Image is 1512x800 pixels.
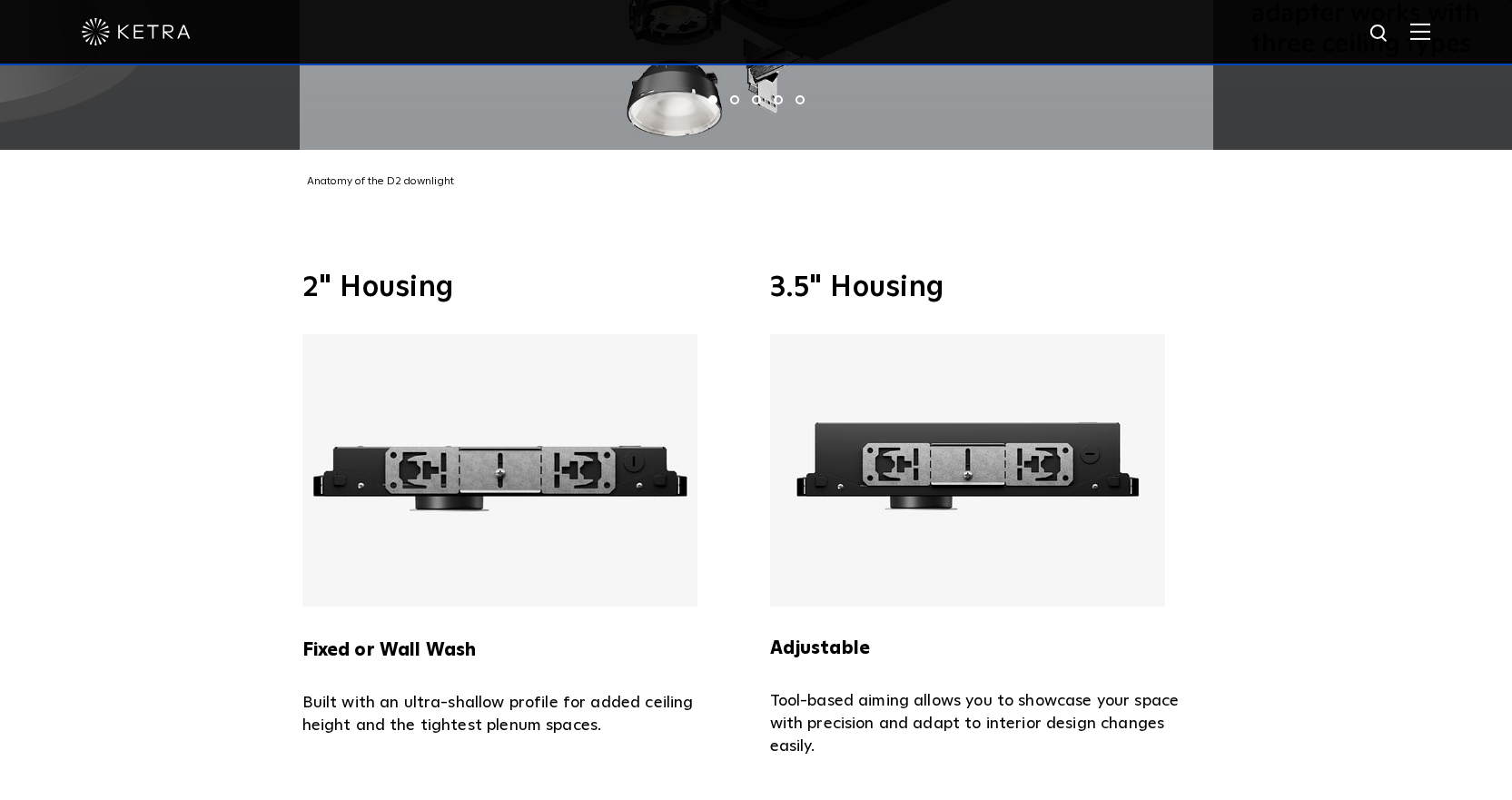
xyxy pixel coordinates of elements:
[770,639,871,657] strong: Adjustable
[82,18,191,45] img: ketra-logo-2019-white
[770,273,1211,302] h3: 3.5" Housing
[289,173,1233,193] div: Anatomy of the D2 downlight
[302,334,697,607] img: Ketra 2" Fixed or Wall Wash Housing with an ultra slim profile
[1410,23,1430,40] img: Hamburger%20Nav.svg
[302,641,477,659] strong: Fixed or Wall Wash
[1369,23,1391,45] img: search icon
[302,273,743,302] h3: 2" Housing
[770,334,1165,607] img: Ketra 3.5" Adjustable Housing with an ultra slim profile
[770,690,1211,758] p: Tool-based aiming allows you to showcase your space with precision and adapt to interior design c...
[302,692,743,737] p: Built with an ultra-shallow profile for added ceiling height and the tightest plenum spaces.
